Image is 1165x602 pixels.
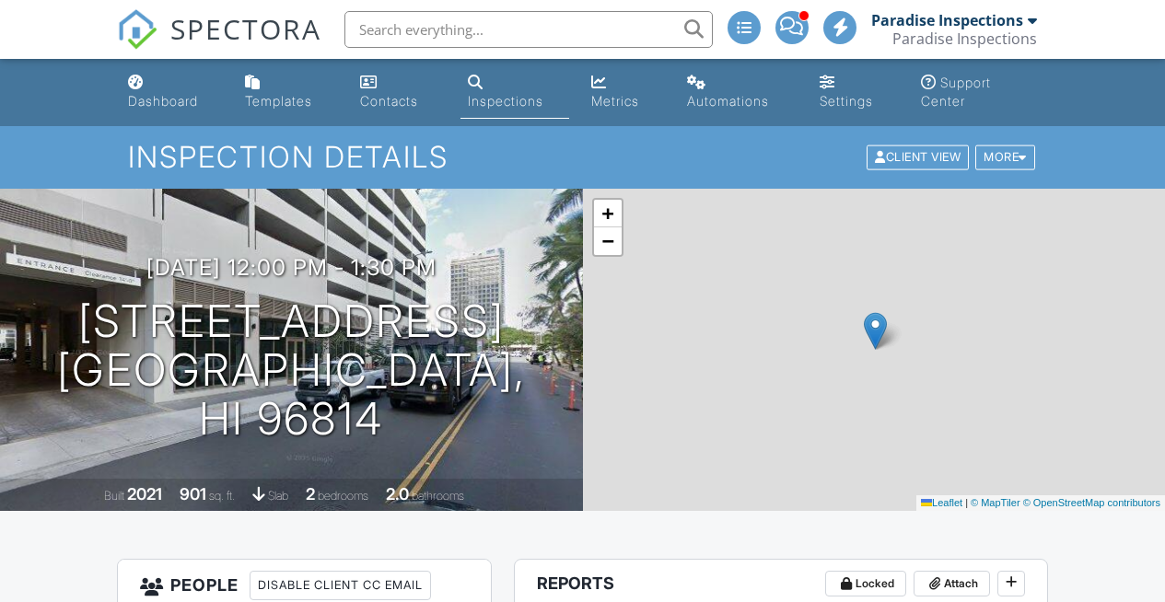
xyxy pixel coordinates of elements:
[971,497,1020,508] a: © MapTiler
[594,227,622,255] a: Zoom out
[820,93,873,109] div: Settings
[460,66,569,119] a: Inspections
[180,484,206,504] div: 901
[601,229,613,252] span: −
[104,489,124,503] span: Built
[353,66,446,119] a: Contacts
[344,11,713,48] input: Search everything...
[965,497,968,508] span: |
[209,489,235,503] span: sq. ft.
[412,489,464,503] span: bathrooms
[306,484,315,504] div: 2
[975,145,1035,170] div: More
[127,484,162,504] div: 2021
[601,202,613,225] span: +
[128,141,1036,173] h1: Inspection Details
[1023,497,1160,508] a: © OpenStreetMap contributors
[687,93,769,109] div: Automations
[170,9,321,48] span: SPECTORA
[238,66,338,119] a: Templates
[591,93,639,109] div: Metrics
[268,489,288,503] span: slab
[250,571,431,600] div: Disable Client CC Email
[914,66,1044,119] a: Support Center
[386,484,409,504] div: 2.0
[146,255,437,280] h3: [DATE] 12:00 pm - 1:30 pm
[921,497,962,508] a: Leaflet
[318,489,368,503] span: bedrooms
[871,11,1023,29] div: Paradise Inspections
[128,93,198,109] div: Dashboard
[892,29,1037,48] div: Paradise Inspections
[121,66,224,119] a: Dashboard
[864,312,887,350] img: Marker
[117,25,321,64] a: SPECTORA
[468,93,543,109] div: Inspections
[117,9,157,50] img: The Best Home Inspection Software - Spectora
[865,149,973,163] a: Client View
[867,145,969,170] div: Client View
[360,93,418,109] div: Contacts
[921,75,991,109] div: Support Center
[812,66,899,119] a: Settings
[594,200,622,227] a: Zoom in
[29,297,553,443] h1: [STREET_ADDRESS] [GEOGRAPHIC_DATA], HI 96814
[584,66,665,119] a: Metrics
[245,93,312,109] div: Templates
[680,66,798,119] a: Automations (Advanced)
